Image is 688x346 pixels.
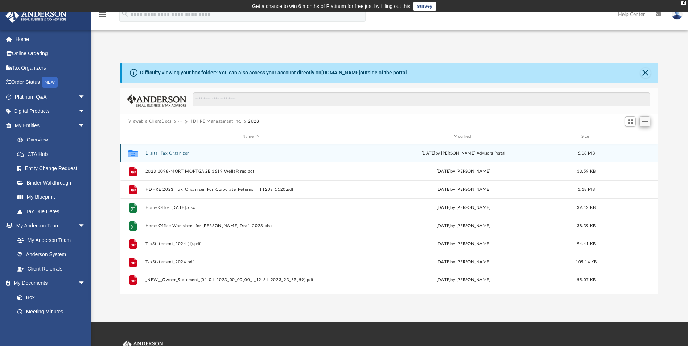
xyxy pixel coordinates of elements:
span: 39.42 KB [577,206,596,210]
img: Anderson Advisors Platinum Portal [3,9,69,23]
a: Home [5,32,96,46]
a: Tax Due Dates [10,204,96,219]
div: [DATE] by [PERSON_NAME] [359,241,569,247]
a: Binder Walkthrough [10,176,96,190]
a: Order StatusNEW [5,75,96,90]
button: Home Offce.[DATE].xlsx [145,205,355,210]
span: 38.39 KB [577,224,596,228]
div: Difficulty viewing your box folder? You can also access your account directly on outside of the p... [140,69,408,77]
div: [DATE] by [PERSON_NAME] [359,168,569,175]
a: [DOMAIN_NAME] [321,70,360,75]
button: _NEW__Owner_Statement_(01-01-2023_00_00_00_-_12-31-2023_23_59_59).pdf [145,278,355,283]
button: Home Office Worksheet for [PERSON_NAME] Draft 2023.xlsx [145,223,355,228]
div: [DATE] by [PERSON_NAME] [359,205,569,211]
input: Search files and folders [193,92,650,106]
div: [DATE] by [PERSON_NAME] [359,259,569,265]
div: [DATE] by [PERSON_NAME] [359,223,569,229]
a: My Entitiesarrow_drop_down [5,118,96,133]
div: Get a chance to win 6 months of Platinum for free just by filling out this [252,2,411,11]
div: Name [145,133,355,140]
a: My Anderson Team [10,233,89,247]
a: My Anderson Teamarrow_drop_down [5,219,92,233]
button: 2023 1098-MORT MORTGAGE 1619 WellsFargo.pdf [145,169,355,174]
a: survey [413,2,436,11]
span: 13.59 KB [577,169,596,173]
div: [DATE] by [PERSON_NAME] [359,277,569,284]
div: id [124,133,142,140]
a: Client Referrals [10,261,92,276]
i: search [121,10,129,18]
span: 94.41 KB [577,242,596,246]
span: arrow_drop_down [78,90,92,104]
span: 1.18 MB [578,188,595,191]
span: 55.07 KB [577,278,596,282]
div: grid [120,144,658,294]
span: 6.08 MB [578,151,595,155]
a: CTA Hub [10,147,96,161]
a: Overview [10,133,96,147]
div: id [604,133,655,140]
a: My Documentsarrow_drop_down [5,276,92,291]
span: 109.14 KB [576,260,597,264]
div: [DATE] by [PERSON_NAME] [359,186,569,193]
a: My Blueprint [10,190,92,205]
div: Modified [358,133,569,140]
button: HDHRE 2023_Tax_Organizer_For_Corporate_Returns___1120s_1120.pdf [145,187,355,192]
button: 2023 [248,118,259,125]
button: Close [640,68,651,78]
div: close [681,1,686,5]
button: TaxStatement_2024 (1).pdf [145,242,355,246]
a: Platinum Q&Aarrow_drop_down [5,90,96,104]
button: Viewable-ClientDocs [128,118,171,125]
button: Switch to Grid View [625,116,636,127]
a: Entity Change Request [10,161,96,176]
div: NEW [42,77,58,88]
div: Size [572,133,601,140]
button: TaxStatement_2024.pdf [145,260,355,264]
a: Meeting Minutes [10,305,92,319]
a: Box [10,290,89,305]
a: Tax Organizers [5,61,96,75]
span: arrow_drop_down [78,276,92,291]
a: Digital Productsarrow_drop_down [5,104,96,119]
span: arrow_drop_down [78,118,92,133]
a: menu [98,14,107,19]
button: ··· [178,118,183,125]
a: Anderson System [10,247,92,262]
span: arrow_drop_down [78,104,92,119]
button: HDHRE Management Inc. [189,118,242,125]
div: [DATE] by [PERSON_NAME] Advisors Portal [359,150,569,157]
i: menu [98,10,107,19]
a: Forms Library [10,319,89,333]
button: Digital Tax Organizer [145,151,355,156]
a: Online Ordering [5,46,96,61]
button: Add [639,116,650,127]
img: User Pic [672,9,683,20]
span: arrow_drop_down [78,219,92,234]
